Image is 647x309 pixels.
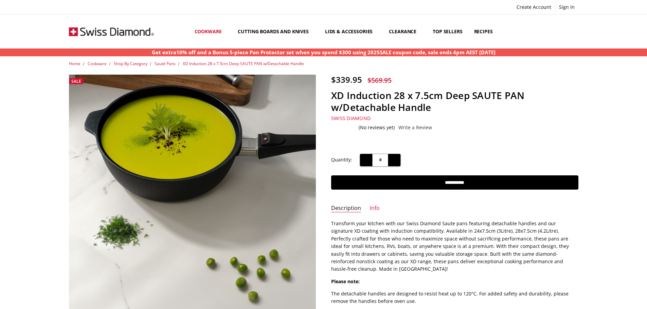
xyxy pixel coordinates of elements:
p: The detachable handles are designed to resist heat up to 120°C. For added safety and durability, ... [331,290,578,305]
a: Home [69,61,80,66]
a: Create Account [513,2,555,12]
a: Clearance [383,16,427,46]
span: Sale [71,78,81,84]
a: Sign In [555,2,578,12]
a: Write a Review [398,125,432,130]
p: Get extra10% off and a Bonus 5-piece Pan Protector set when you spend $300 using 2025SALE coupon ... [152,49,496,56]
a: Sauté Pans [155,61,176,66]
a: Lids & Accessories [319,16,383,46]
a: Description [331,205,361,212]
label: Quantity: [331,156,352,163]
span: (No reviews yet) [359,125,395,130]
a: Info [370,205,380,212]
span: $339.95 [331,74,362,85]
a: Cookware [189,16,232,46]
a: Shop By Category [114,61,147,66]
img: Free Shipping On Every Order [69,15,154,49]
a: XD Induction 28 x 7.5cm Deep SAUTE PAN w/Detachable Handle [183,61,304,66]
a: Recipes [468,16,499,46]
a: Top Sellers [427,16,468,46]
a: Cookware [88,61,107,66]
a: Cutting boards and knives [232,16,319,46]
span: $569.95 [367,76,392,85]
a: Swiss Diamond [331,115,371,121]
strong: Please note: [331,278,360,285]
h1: XD Induction 28 x 7.5cm Deep SAUTE PAN w/Detachable Handle [331,90,578,113]
p: Transform your kitchen with our Swiss Diamond Saute pans featuring detachable handles and our sig... [331,220,578,273]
